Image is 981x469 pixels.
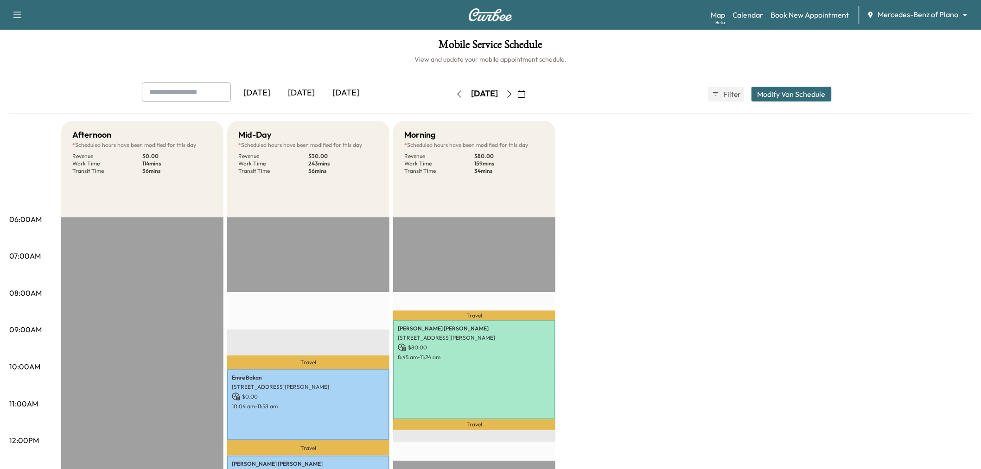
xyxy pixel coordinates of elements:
p: 07:00AM [9,250,41,261]
p: [STREET_ADDRESS][PERSON_NAME] [232,383,385,391]
p: Revenue [404,152,474,160]
h5: Mid-Day [238,128,271,141]
div: [DATE] [279,82,324,104]
p: Scheduled hours have been modified for this day [404,141,544,149]
a: MapBeta [711,9,725,20]
p: 10:00AM [9,361,40,372]
div: Beta [715,19,725,26]
p: 36 mins [142,167,212,175]
p: 243 mins [308,160,378,167]
p: $ 0.00 [142,152,212,160]
p: Scheduled hours have been modified for this day [238,141,378,149]
button: Modify Van Schedule [752,87,832,101]
p: Travel [393,311,555,320]
p: Work Time [72,160,142,167]
button: Filter [708,87,744,101]
div: [DATE] [235,82,279,104]
img: Curbee Logo [468,8,513,21]
h6: View and update your mobile appointment schedule. [9,55,972,64]
p: [PERSON_NAME] [PERSON_NAME] [232,460,385,468]
h5: Morning [404,128,435,141]
p: Travel [227,440,389,455]
h5: Afternoon [72,128,111,141]
a: Book New Appointment [771,9,849,20]
p: Work Time [404,160,474,167]
p: 08:00AM [9,287,42,298]
p: 56 mins [308,167,378,175]
span: Filter [723,89,740,100]
p: $ 80.00 [398,343,551,352]
p: Revenue [72,152,142,160]
p: Revenue [238,152,308,160]
p: 09:00AM [9,324,42,335]
p: 114 mins [142,160,212,167]
p: [PERSON_NAME] [PERSON_NAME] [398,325,551,332]
p: 10:04 am - 11:58 am [232,403,385,410]
p: 11:00AM [9,398,38,409]
div: [DATE] [471,88,498,100]
p: 06:00AM [9,214,42,225]
p: Travel [227,355,389,369]
p: [STREET_ADDRESS][PERSON_NAME] [398,334,551,342]
h1: Mobile Service Schedule [9,39,972,55]
p: Travel [393,419,555,430]
a: Calendar [733,9,764,20]
p: Emre Bakan [232,374,385,381]
p: 12:00PM [9,435,39,446]
p: Transit Time [72,167,142,175]
span: Mercedes-Benz of Plano [878,9,959,20]
p: Transit Time [404,167,474,175]
p: 159 mins [474,160,544,167]
p: Work Time [238,160,308,167]
p: 34 mins [474,167,544,175]
p: $ 80.00 [474,152,544,160]
p: 8:45 am - 11:24 am [398,354,551,361]
p: Scheduled hours have been modified for this day [72,141,212,149]
p: $ 0.00 [232,393,385,401]
p: Transit Time [238,167,308,175]
div: [DATE] [324,82,368,104]
p: $ 30.00 [308,152,378,160]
